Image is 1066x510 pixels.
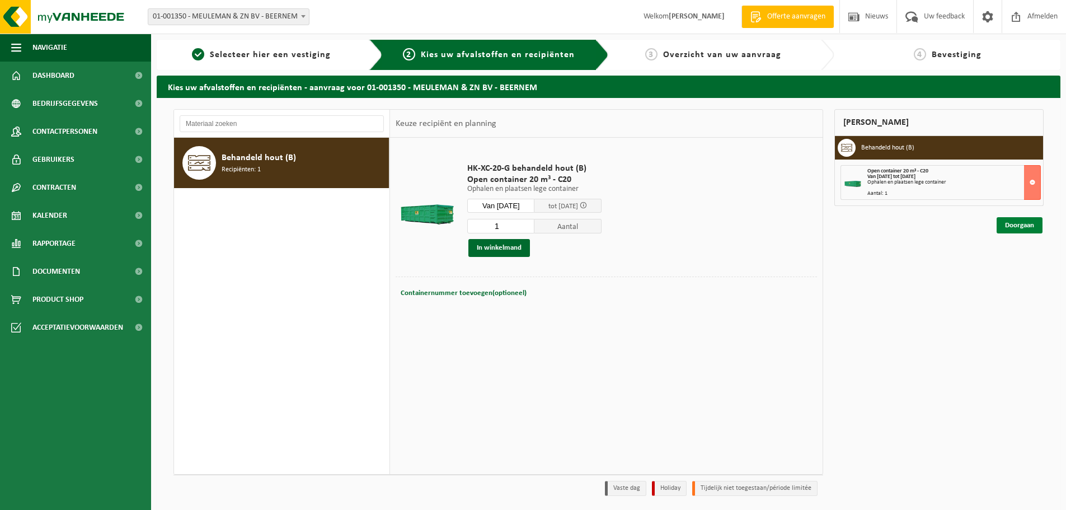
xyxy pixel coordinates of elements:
span: Acceptatievoorwaarden [32,314,123,341]
span: 3 [645,48,658,60]
span: Bedrijfsgegevens [32,90,98,118]
span: Behandeld hout (B) [222,151,296,165]
span: Contracten [32,174,76,202]
span: HK-XC-20-G behandeld hout (B) [467,163,602,174]
span: tot [DATE] [548,203,578,210]
div: Ophalen en plaatsen lege container [867,180,1040,185]
strong: Van [DATE] tot [DATE] [867,174,915,180]
span: Navigatie [32,34,67,62]
span: Recipiënten: 1 [222,165,261,175]
span: Kalender [32,202,67,230]
button: Containernummer toevoegen(optioneel) [400,286,528,301]
span: 1 [192,48,204,60]
span: 01-001350 - MEULEMAN & ZN BV - BEERNEM [148,8,309,25]
span: Containernummer toevoegen(optioneel) [401,289,527,297]
span: Dashboard [32,62,74,90]
div: Keuze recipiënt en planning [390,110,502,138]
a: Offerte aanvragen [741,6,834,28]
button: In winkelmand [468,239,530,257]
li: Vaste dag [605,481,646,496]
input: Materiaal zoeken [180,115,384,132]
span: Bevestiging [932,50,982,59]
h2: Kies uw afvalstoffen en recipiënten - aanvraag voor 01-001350 - MEULEMAN & ZN BV - BEERNEM [157,76,1060,97]
span: Rapportage [32,230,76,258]
input: Selecteer datum [467,199,534,213]
li: Tijdelijk niet toegestaan/période limitée [692,481,818,496]
span: 4 [914,48,926,60]
span: Open container 20 m³ - C20 [867,168,928,174]
span: Open container 20 m³ - C20 [467,174,602,185]
div: [PERSON_NAME] [834,109,1044,136]
span: Contactpersonen [32,118,97,146]
span: Gebruikers [32,146,74,174]
span: Kies uw afvalstoffen en recipiënten [421,50,575,59]
a: 1Selecteer hier een vestiging [162,48,360,62]
span: Offerte aanvragen [764,11,828,22]
li: Holiday [652,481,687,496]
span: Selecteer hier een vestiging [210,50,331,59]
p: Ophalen en plaatsen lege container [467,185,602,193]
span: 2 [403,48,415,60]
strong: [PERSON_NAME] [669,12,725,21]
span: Documenten [32,258,80,286]
span: Aantal [534,219,602,233]
button: Behandeld hout (B) Recipiënten: 1 [174,138,389,188]
a: Doorgaan [997,217,1042,233]
span: Product Shop [32,286,83,314]
span: 01-001350 - MEULEMAN & ZN BV - BEERNEM [148,9,309,25]
h3: Behandeld hout (B) [861,139,914,157]
div: Aantal: 1 [867,191,1040,196]
span: Overzicht van uw aanvraag [663,50,781,59]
